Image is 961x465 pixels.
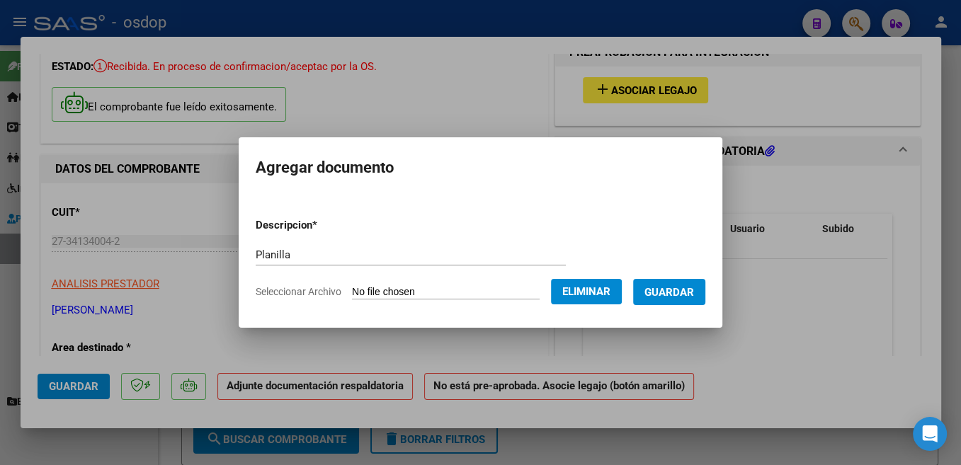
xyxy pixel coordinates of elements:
span: Seleccionar Archivo [256,286,341,297]
div: Open Intercom Messenger [913,417,947,451]
span: Guardar [644,286,694,299]
button: Eliminar [551,279,622,304]
h2: Agregar documento [256,154,705,181]
button: Guardar [633,279,705,305]
span: Eliminar [562,285,610,298]
p: Descripcion [256,217,391,234]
